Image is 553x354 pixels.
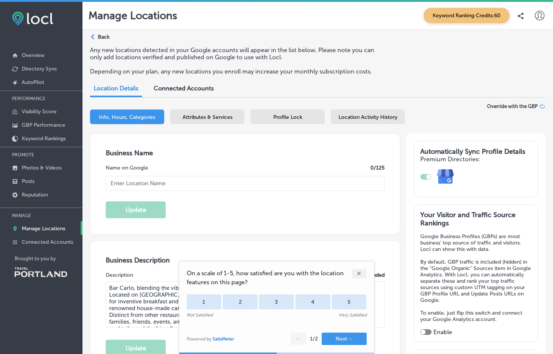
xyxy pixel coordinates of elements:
label: Name on Google [106,165,148,171]
p: Keyword Rankings [22,135,66,142]
div: Not Satisfied [187,312,213,318]
p: Overview [22,52,44,58]
p: Visibility Score [22,108,57,115]
h4: Premium Directories: [420,156,532,163]
h3: Your Visitor and Traffic Source Rankings [420,211,532,227]
img: fda3e92497d09a02dc62c9cd864e3231.png [12,12,53,25]
p: Connected Accounts [22,239,73,245]
h3: Automatically Sync Profile Details [420,147,532,156]
p: GBP Performance [22,122,65,128]
label: Description [106,272,133,278]
img: e7ababfa220611ac49bdb491a11684a6.png [432,163,460,191]
p: By default, GBP traffic is included (hidden) in the "Google Organic" Sources item in Google Analy... [420,259,532,303]
span: Keyword Ranking Credits: 60 [424,8,510,23]
span: Connected Accounts [154,85,214,92]
label: 0 /125 [370,165,385,171]
div: 5 [332,294,367,309]
div: 2 [223,294,258,309]
p: Reputation [22,192,48,198]
p: Back [98,34,109,40]
p: Brought to you by [15,256,82,261]
p: Any new locations detected in your Google accounts will appear in the list below. Please note you... [90,46,386,61]
span: Location Details [94,85,138,92]
img: Travel Portland [15,267,67,277]
h3: Business Description [106,256,384,264]
div: 1 [187,294,222,309]
div: 4 [295,294,330,309]
p: Directory Sync [22,66,57,72]
p: Posts [22,178,34,184]
div: Very Satisfied [339,312,367,318]
span: Attributes & Services [183,114,232,120]
div: ✕ [352,269,367,279]
span: Location Activity History [339,114,397,120]
p: Manage Locations [88,9,177,22]
span: Override with the GBP [487,103,538,109]
p: Manage Locations [22,225,65,232]
textarea: Bar Carlo, blending the vibrant flavors of Mexican-American cuisine with the warmth of community.... [106,281,384,328]
span: Info, Hours, Categories [99,114,155,120]
span: Profile Lock [273,114,302,120]
h3: Business Name [106,149,384,157]
p: To enable, just flip this switch and connect your Google Analytics account. [420,310,532,322]
input: Enter Location Name [106,176,384,191]
button: ← [291,333,306,345]
div: 1 / 2 [310,336,318,342]
p: Google Business Profiles (GBPs) are most business' top source of traffic and visitors. Locl can s... [420,233,532,252]
button: Next→ [322,333,367,345]
label: Enable [433,328,452,336]
a: SatisMeter [213,336,234,342]
div: 3 [259,294,294,309]
button: Update [106,201,166,218]
span: On a scale of 1-5, how satisfied are you with the location features on this page? [187,269,352,287]
p: Photos & Videos [22,165,61,171]
p: Depending on your plan, any new locations you enroll may increase your monthly subscription costs. [90,68,386,75]
p: AutoPilot [22,79,44,85]
div: Powered by [187,336,234,342]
